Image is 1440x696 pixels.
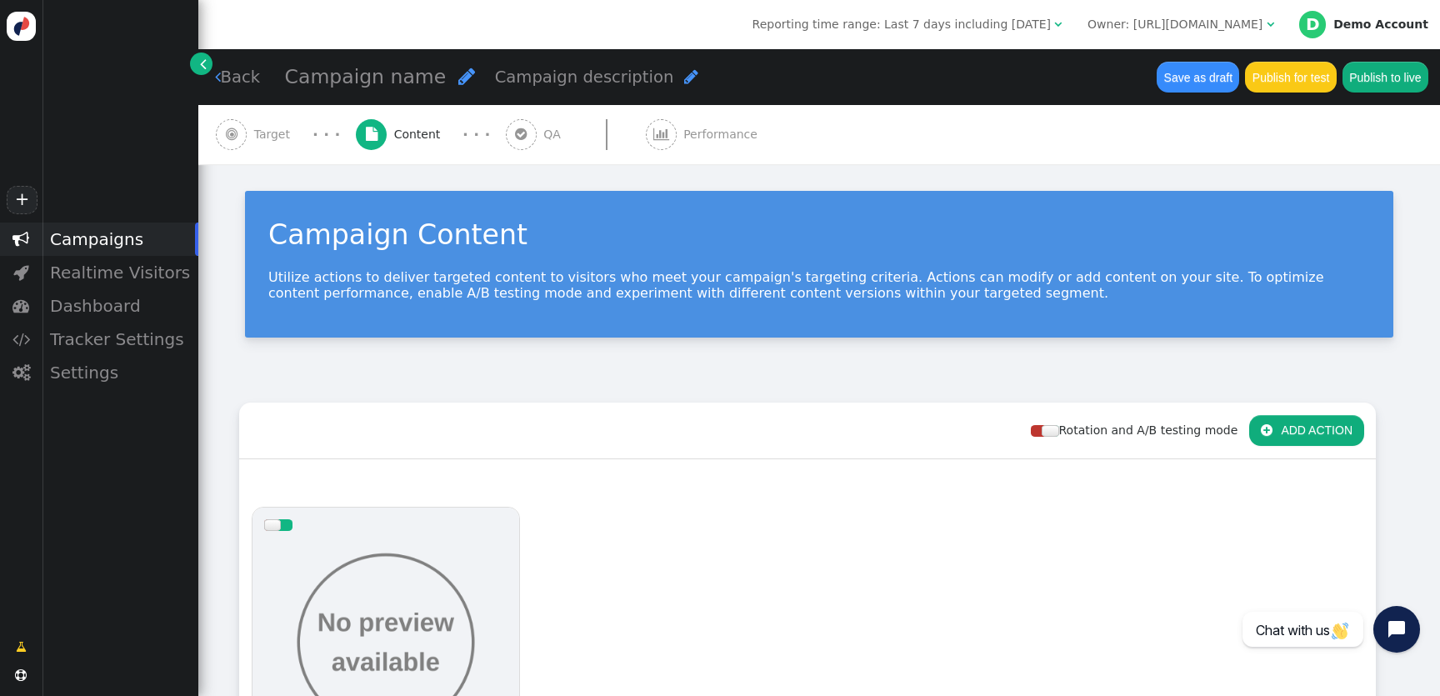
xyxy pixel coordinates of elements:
[4,632,38,662] a: 
[312,123,340,146] div: · · ·
[684,68,698,85] span: 
[1054,18,1062,30] span: 
[1261,423,1272,437] span: 
[12,298,29,314] span: 
[12,231,29,248] span: 
[1245,62,1336,92] button: Publish for test
[683,126,764,143] span: Performance
[356,105,506,164] a:  Content · · ·
[515,128,527,141] span: 
[13,264,29,281] span: 
[215,65,261,89] a: Back
[12,331,30,348] span: 
[42,323,198,356] div: Tracker Settings
[458,67,475,86] span: 
[462,123,490,146] div: · · ·
[285,65,447,88] span: Campaign name
[394,126,447,143] span: Content
[1342,62,1428,92] button: Publish to live
[1249,415,1364,445] button: ADD ACTION
[42,356,198,389] div: Settings
[42,223,198,256] div: Campaigns
[1267,18,1274,30] span: 
[216,105,356,164] a:  Target · · ·
[506,105,646,164] a:  QA
[543,126,567,143] span: QA
[215,68,221,85] span: 
[200,55,207,73] span: 
[366,128,377,141] span: 
[7,186,37,214] a: +
[646,105,795,164] a:  Performance
[268,269,1370,301] p: Utilize actions to deliver targeted content to visitors who meet your campaign's targeting criter...
[1031,422,1249,439] div: Rotation and A/B testing mode
[12,364,30,381] span: 
[1087,16,1262,33] div: Owner: [URL][DOMAIN_NAME]
[1157,62,1239,92] button: Save as draft
[226,128,237,141] span: 
[42,256,198,289] div: Realtime Visitors
[254,126,297,143] span: Target
[1299,11,1326,38] div: D
[1333,18,1428,32] div: Demo Account
[190,53,212,75] a: 
[15,669,27,681] span: 
[495,68,674,87] span: Campaign description
[42,289,198,323] div: Dashboard
[752,18,1051,31] span: Reporting time range: Last 7 days including [DATE]
[268,214,1370,256] div: Campaign Content
[7,12,36,41] img: logo-icon.svg
[16,638,27,656] span: 
[653,128,669,141] span: 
